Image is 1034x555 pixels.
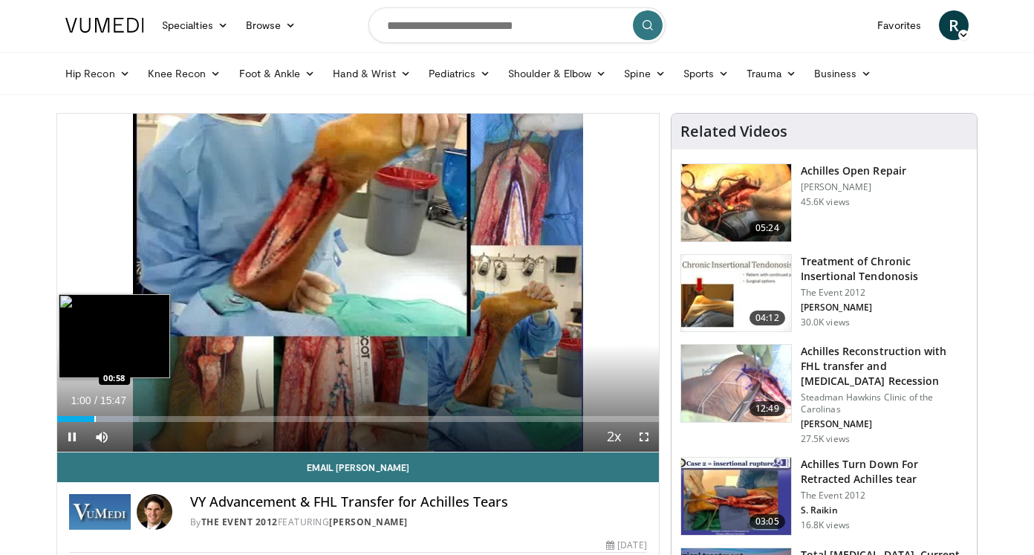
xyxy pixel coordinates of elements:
[599,422,629,452] button: Playback Rate
[94,395,97,406] span: /
[801,344,968,389] h3: Achilles Reconstruction with FHL transfer and [MEDICAL_DATA] Recession
[680,123,787,140] h4: Related Videos
[738,59,805,88] a: Trauma
[100,395,126,406] span: 15:47
[750,311,785,325] span: 04:12
[681,458,791,535] img: MGngRNnbuHoiqTJH4xMDoxOmtxOwKG7D_3.150x105_q85_crop-smart_upscale.jpg
[201,516,278,528] a: The Event 2012
[680,163,968,242] a: 05:24 Achilles Open Repair [PERSON_NAME] 45.6K views
[801,504,968,516] p: S. Raikin
[939,10,969,40] a: R
[190,494,647,510] h4: VY Advancement & FHL Transfer for Achilles Tears
[69,494,131,530] img: The Event 2012
[681,345,791,422] img: ASqSTwfBDudlPt2X4xMDoxOjA4MTsiGN.150x105_q85_crop-smart_upscale.jpg
[57,452,659,482] a: Email [PERSON_NAME]
[801,519,850,531] p: 16.8K views
[801,490,968,502] p: The Event 2012
[681,255,791,332] img: O0cEsGv5RdudyPNn4xMDoxOmtxOwKG7D_1.150x105_q85_crop-smart_upscale.jpg
[801,317,850,328] p: 30.0K views
[750,514,785,529] span: 03:05
[237,10,305,40] a: Browse
[137,494,172,530] img: Avatar
[680,344,968,445] a: 12:49 Achilles Reconstruction with FHL transfer and [MEDICAL_DATA] Recession Steadman Hawkins Cli...
[801,287,968,299] p: The Event 2012
[65,18,144,33] img: VuMedi Logo
[801,392,968,415] p: Steadman Hawkins Clinic of the Carolinas
[57,422,87,452] button: Pause
[674,59,738,88] a: Sports
[368,7,666,43] input: Search topics, interventions
[801,433,850,445] p: 27.5K views
[680,457,968,536] a: 03:05 Achilles Turn Down For Retracted Achilles tear The Event 2012 S. Raikin 16.8K views
[499,59,615,88] a: Shoulder & Elbow
[868,10,930,40] a: Favorites
[230,59,325,88] a: Foot & Ankle
[805,59,881,88] a: Business
[750,401,785,416] span: 12:49
[801,163,906,178] h3: Achilles Open Repair
[629,422,659,452] button: Fullscreen
[681,164,791,241] img: Achilles_open_repai_100011708_1.jpg.150x105_q85_crop-smart_upscale.jpg
[750,221,785,236] span: 05:24
[57,416,659,422] div: Progress Bar
[801,181,906,193] p: [PERSON_NAME]
[420,59,499,88] a: Pediatrics
[71,395,91,406] span: 1:00
[680,254,968,333] a: 04:12 Treatment of Chronic Insertional Tendonosis The Event 2012 [PERSON_NAME] 30.0K views
[801,254,968,284] h3: Treatment of Chronic Insertional Tendonosis
[87,422,117,452] button: Mute
[56,59,139,88] a: Hip Recon
[324,59,420,88] a: Hand & Wrist
[801,302,968,314] p: [PERSON_NAME]
[57,114,659,452] video-js: Video Player
[59,294,170,378] img: image.jpeg
[615,59,674,88] a: Spine
[139,59,230,88] a: Knee Recon
[329,516,408,528] a: [PERSON_NAME]
[153,10,237,40] a: Specialties
[801,418,968,430] p: [PERSON_NAME]
[801,196,850,208] p: 45.6K views
[801,457,968,487] h3: Achilles Turn Down For Retracted Achilles tear
[190,516,647,529] div: By FEATURING
[606,539,646,552] div: [DATE]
